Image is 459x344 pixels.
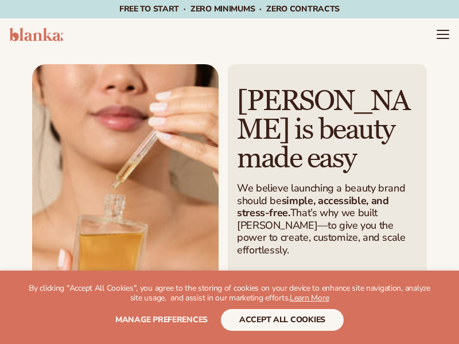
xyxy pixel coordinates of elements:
[221,309,344,331] button: accept all cookies
[119,3,340,14] span: Free to start · ZERO minimums · ZERO contracts
[237,194,389,220] strong: simple, accessible, and stress-free.
[32,64,219,326] img: Female smiling with serum bottle.
[290,292,329,303] a: Learn More
[436,28,450,41] summary: Menu
[23,284,436,303] p: By clicking "Accept All Cookies", you agree to the storing of cookies on your device to enhance s...
[115,314,208,325] span: Manage preferences
[237,182,418,257] p: We believe launching a beauty brand should be That’s why we built [PERSON_NAME]—to give you the p...
[115,309,208,331] button: Manage preferences
[9,28,63,41] img: logo
[237,87,418,173] h1: [PERSON_NAME] is beauty made easy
